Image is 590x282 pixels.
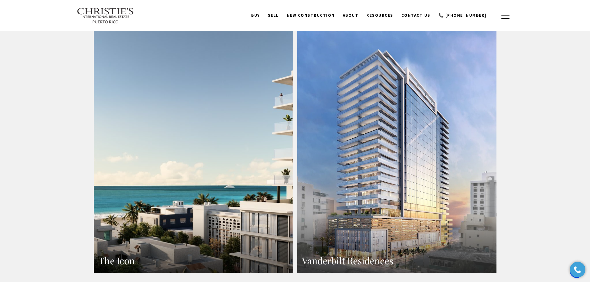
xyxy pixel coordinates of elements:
[439,13,487,18] span: 📞 [PHONE_NUMBER]
[401,13,430,18] span: Contact Us
[491,12,497,19] a: search
[98,255,288,267] h3: The Icon
[397,10,435,21] a: Contact Us
[247,10,264,21] a: BUY
[497,7,514,25] button: button
[339,10,363,21] a: About
[362,10,397,21] a: Resources
[297,30,496,273] a: exterior view of a luxurious condominium Vanderbilt Residences
[287,13,335,18] span: New Construction
[264,10,283,21] a: SELL
[435,10,491,21] a: call +18779703524
[283,10,339,21] a: New Construction
[302,255,492,267] h3: Vanderbilt Residences
[94,30,293,273] a: The Icon aerial view The Icon
[77,8,134,24] img: Christie's International Real Estate text transparent background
